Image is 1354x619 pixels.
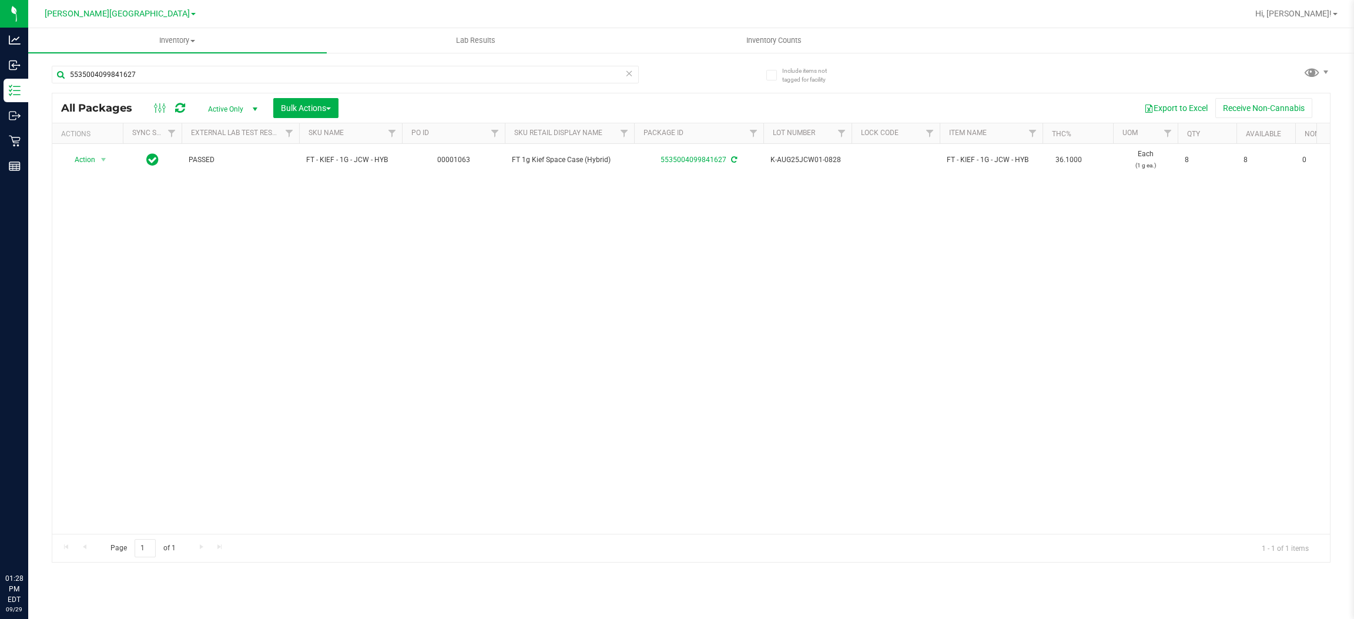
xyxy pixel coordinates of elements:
a: Filter [1023,123,1043,143]
span: All Packages [61,102,144,115]
iframe: Resource center unread badge [35,523,49,537]
span: Action [64,152,96,168]
inline-svg: Inbound [9,59,21,71]
a: Filter [383,123,402,143]
span: Each [1120,149,1171,171]
span: FT - KIEF - 1G - JCW - HYB [947,154,1035,166]
inline-svg: Analytics [9,34,21,46]
button: Bulk Actions [273,98,338,118]
span: FT 1g Kief Space Case (Hybrid) [512,154,627,166]
a: Filter [615,123,634,143]
span: In Sync [146,152,159,168]
a: Filter [920,123,940,143]
span: select [96,152,111,168]
div: Actions [61,130,118,138]
a: SKU Name [309,129,344,137]
span: [PERSON_NAME][GEOGRAPHIC_DATA] [45,9,190,19]
span: 1 - 1 of 1 items [1252,539,1318,557]
a: Available [1246,130,1281,138]
span: Inventory [28,35,327,46]
inline-svg: Inventory [9,85,21,96]
inline-svg: Reports [9,160,21,172]
p: 01:28 PM EDT [5,573,23,605]
input: Search Package ID, Item Name, SKU, Lot or Part Number... [52,66,639,83]
a: Lock Code [861,129,899,137]
span: PASSED [189,154,292,166]
iframe: Resource center [12,525,47,560]
p: (1 g ea.) [1120,160,1171,171]
input: 1 [135,539,156,557]
button: Export to Excel [1137,98,1215,118]
a: Inventory [28,28,327,53]
a: External Lab Test Result [191,129,283,137]
inline-svg: Retail [9,135,21,147]
a: Filter [744,123,763,143]
span: Sync from Compliance System [729,156,737,164]
a: Sync Status [132,129,177,137]
a: Filter [280,123,299,143]
a: Filter [162,123,182,143]
a: Filter [832,123,852,143]
a: Filter [1158,123,1178,143]
a: THC% [1052,130,1071,138]
span: FT - KIEF - 1G - JCW - HYB [306,154,395,166]
a: Qty [1187,130,1200,138]
a: PO ID [411,129,429,137]
a: Inventory Counts [625,28,923,53]
p: 09/29 [5,605,23,614]
span: 36.1000 [1050,152,1088,169]
span: Lab Results [440,35,511,46]
span: Include items not tagged for facility [782,66,841,84]
a: Lab Results [327,28,625,53]
inline-svg: Outbound [9,110,21,122]
a: Lot Number [773,129,815,137]
span: Inventory Counts [730,35,817,46]
span: Clear [625,66,634,81]
span: K-AUG25JCW01-0828 [770,154,844,166]
span: Hi, [PERSON_NAME]! [1255,9,1332,18]
a: Sku Retail Display Name [514,129,602,137]
a: Package ID [644,129,683,137]
a: Item Name [949,129,987,137]
a: 5535004099841627 [661,156,726,164]
span: 8 [1185,154,1229,166]
button: Receive Non-Cannabis [1215,98,1312,118]
span: 8 [1244,154,1288,166]
span: 0 [1302,154,1347,166]
a: UOM [1122,129,1138,137]
span: Bulk Actions [281,103,331,113]
span: Page of 1 [100,539,185,557]
a: Filter [485,123,505,143]
a: 00001063 [437,156,470,164]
